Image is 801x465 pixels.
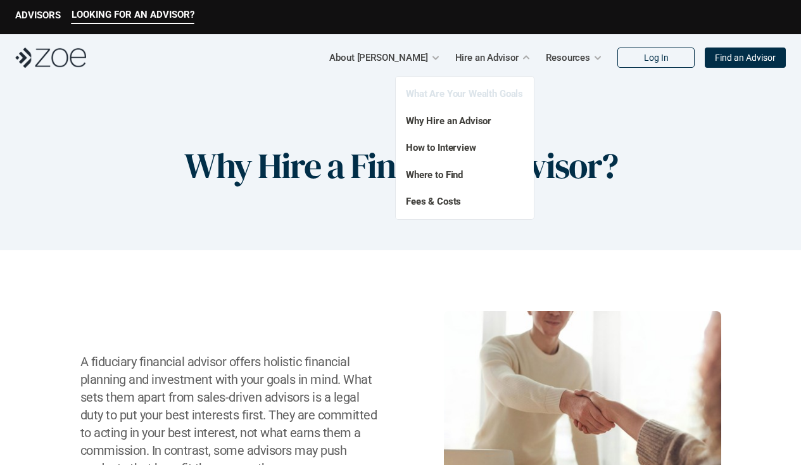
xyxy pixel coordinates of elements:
a: How to Interview [406,142,476,153]
h1: Why Hire a Financial Advisor? [184,144,617,187]
a: Fees & Costs [406,196,461,207]
p: ADVISORS [15,10,61,21]
p: Find an Advisor [715,53,776,63]
p: Resources [546,48,590,67]
a: What Are Your Wealth Goals [406,88,523,99]
a: Log In [617,48,695,68]
p: About [PERSON_NAME] [329,48,427,67]
a: Find an Advisor [705,48,786,68]
p: Hire an Advisor [455,48,519,67]
a: Where to Find [406,169,463,181]
p: LOOKING FOR AN ADVISOR? [72,9,194,20]
p: Log In [644,53,669,63]
a: Why Hire an Advisor [406,115,491,127]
